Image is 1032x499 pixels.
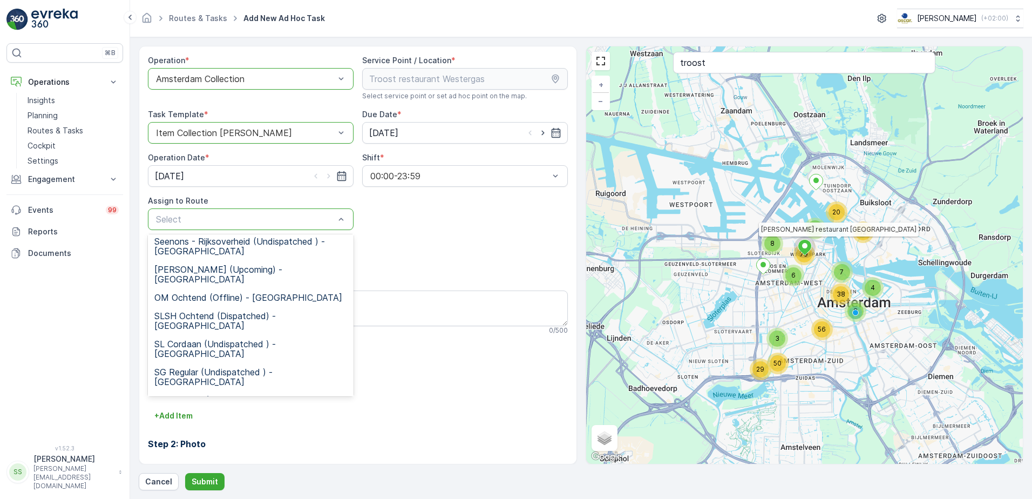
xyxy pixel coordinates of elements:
button: Operations [6,71,123,93]
span: Seenons - Rijksoverheid (Undispatched ) - [GEOGRAPHIC_DATA] [154,237,347,256]
span: Select service point or set ad hoc point on the map. [362,92,527,100]
div: 8 [845,300,866,322]
h2: Task Template Configuration [148,352,568,368]
p: Engagement [28,174,101,185]
span: 12 [859,228,866,236]
a: View Fullscreen [593,53,609,69]
span: 29 [756,365,764,373]
p: Submit [192,476,218,487]
span: v 1.52.3 [6,445,123,451]
a: Routes & Tasks [169,14,227,23]
p: 0 / 500 [549,326,568,335]
a: Planning [23,108,123,123]
p: [PERSON_NAME][EMAIL_ADDRESS][DOMAIN_NAME] [33,464,113,490]
button: Cancel [139,473,179,490]
p: No configuration needed. [148,463,568,474]
label: Due Date [362,110,397,119]
p: Select [156,213,335,226]
span: 8 [813,224,817,232]
span: 8 [770,239,775,247]
button: Submit [185,473,225,490]
img: logo [6,9,28,30]
button: Engagement [6,168,123,190]
label: Task Template [148,110,204,119]
p: ( +02:00 ) [981,14,1008,23]
div: 12 [852,221,874,243]
h3: Step 2: Photo [148,437,568,450]
div: 38 [830,284,852,305]
span: SLSH Ochtend (Dispatched) - [GEOGRAPHIC_DATA] [154,311,347,331]
button: +Add Item [148,407,199,424]
div: 6 [783,265,804,286]
label: Operation Date [148,153,205,162]
a: Events99 [6,199,123,221]
p: [PERSON_NAME] [33,454,113,464]
span: − [598,96,603,105]
a: Insights [23,93,123,108]
div: 4 [862,277,884,299]
div: 29 [750,359,771,380]
input: Troost restaurant Westergas [362,68,568,90]
button: [PERSON_NAME](+02:00) [897,9,1023,28]
div: 7 [831,261,853,283]
img: logo_light-DOdMpM7g.png [31,9,78,30]
h3: Step 1: Item Size [148,381,568,394]
img: basis-logo_rgb2x.png [897,12,913,24]
div: 8 [762,233,783,254]
a: Homepage [141,16,153,25]
p: Insights [28,95,55,106]
button: SS[PERSON_NAME][PERSON_NAME][EMAIL_ADDRESS][DOMAIN_NAME] [6,454,123,490]
span: 8 [853,307,858,315]
span: SL Cordaan (Undispatched ) - [GEOGRAPHIC_DATA] [154,339,347,359]
span: 20 [832,208,840,216]
p: [PERSON_NAME] [917,13,977,24]
p: Settings [28,156,58,166]
span: OS ochtend (Dispatched) - [GEOGRAPHIC_DATA] [154,395,347,415]
p: Cancel [145,476,172,487]
span: 3 [775,334,779,342]
p: Documents [28,248,119,259]
span: 6 [791,271,796,279]
span: + [599,80,603,89]
span: SG Regular (Undispatched ) - [GEOGRAPHIC_DATA] [154,367,347,387]
span: 38 [837,290,845,298]
a: Zoom In [593,77,609,93]
a: Cockpit [23,138,123,153]
p: 99 [108,206,117,214]
a: Layers [593,426,616,450]
img: Google [589,450,624,464]
span: Add New Ad Hoc Task [241,13,327,24]
div: 3 [766,328,788,349]
span: 4 [871,284,875,292]
label: Operation [148,56,185,65]
div: 56 [811,319,833,340]
div: 8 [804,218,826,239]
a: Zoom Out [593,93,609,109]
div: 79 [793,244,815,265]
div: 50 [767,353,789,374]
p: Planning [28,110,58,121]
a: Open this area in Google Maps (opens a new window) [589,450,624,464]
span: [PERSON_NAME] (Upcoming) - [GEOGRAPHIC_DATA] [154,265,347,284]
p: Routes & Tasks [28,125,83,136]
span: 56 [818,325,826,333]
input: dd/mm/yyyy [148,165,354,187]
p: ⌘B [105,49,116,57]
label: Service Point / Location [362,56,451,65]
div: SS [9,463,26,481]
p: Events [28,205,99,215]
label: Assign to Route [148,196,208,205]
p: + Add Item [154,410,193,421]
p: Reports [28,226,119,237]
p: Cockpit [28,140,56,151]
div: 20 [826,201,847,223]
span: 50 [773,359,782,367]
p: Operations [28,77,101,87]
a: Reports [6,221,123,242]
a: Documents [6,242,123,264]
a: Settings [23,153,123,168]
span: OM Ochtend (Offline) - [GEOGRAPHIC_DATA] [154,293,342,302]
input: Search address or service points [673,52,935,73]
a: Routes & Tasks [23,123,123,138]
label: Shift [362,153,380,162]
